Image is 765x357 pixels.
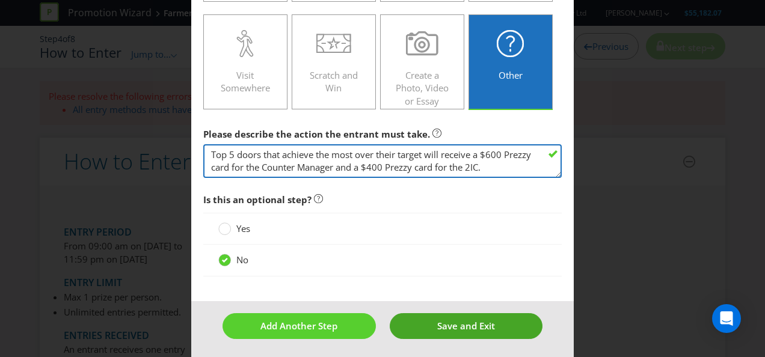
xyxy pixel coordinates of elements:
span: Yes [236,222,250,234]
span: Please describe the action the entrant must take. [203,128,430,140]
button: Add Another Step [223,313,376,339]
span: Create a Photo, Video or Essay [396,69,449,107]
span: Add Another Step [260,320,337,332]
div: Open Intercom Messenger [712,304,741,333]
span: No [236,254,248,266]
button: Save and Exit [390,313,543,339]
span: Save and Exit [437,320,495,332]
span: Other [499,69,523,81]
span: Is this an optional step? [203,194,312,206]
span: Scratch and Win [310,69,358,94]
span: Visit Somewhere [221,69,270,94]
